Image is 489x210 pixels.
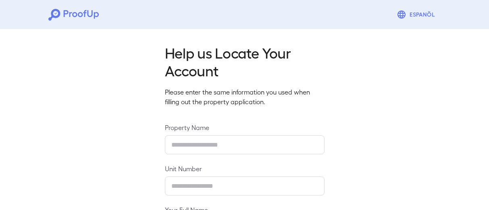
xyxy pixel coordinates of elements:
[165,164,325,173] label: Unit Number
[393,6,441,23] button: Espanõl
[165,87,325,107] p: Please enter the same information you used when filling out the property application.
[165,123,325,132] label: Property Name
[165,44,325,79] h2: Help us Locate Your Account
